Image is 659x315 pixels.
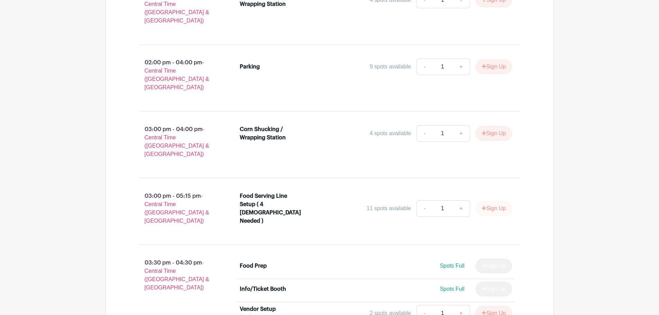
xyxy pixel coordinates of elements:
div: 9 spots available [370,63,411,71]
div: 11 spots available [367,204,411,213]
span: - Central Time ([GEOGRAPHIC_DATA] & [GEOGRAPHIC_DATA]) [145,59,209,90]
span: - Central Time ([GEOGRAPHIC_DATA] & [GEOGRAPHIC_DATA]) [145,260,209,290]
div: Food Serving Line Setup ( 4 [DEMOGRAPHIC_DATA] Needed ) [240,192,301,225]
button: Sign Up [476,201,512,216]
p: 03:00 pm - 05:15 pm [128,189,229,228]
button: Sign Up [476,59,512,74]
div: 4 spots available [370,129,411,138]
div: Food Prep [240,262,267,270]
a: + [452,58,470,75]
div: Parking [240,63,260,71]
span: - Central Time ([GEOGRAPHIC_DATA] & [GEOGRAPHIC_DATA]) [145,126,209,157]
div: Corn Shucking / Wrapping Station [240,125,300,142]
span: Spots Full [440,263,464,269]
span: Spots Full [440,286,464,292]
span: - Central Time ([GEOGRAPHIC_DATA] & [GEOGRAPHIC_DATA]) [145,193,209,224]
a: + [452,125,470,142]
p: 02:00 pm - 04:00 pm [128,56,229,94]
a: + [452,200,470,217]
p: 03:30 pm - 04:30 pm [128,256,229,295]
p: 03:00 pm - 04:00 pm [128,122,229,161]
div: Info/Ticket Booth [240,285,286,293]
a: - [417,200,432,217]
a: - [417,125,432,142]
button: Sign Up [476,126,512,141]
a: - [417,58,432,75]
